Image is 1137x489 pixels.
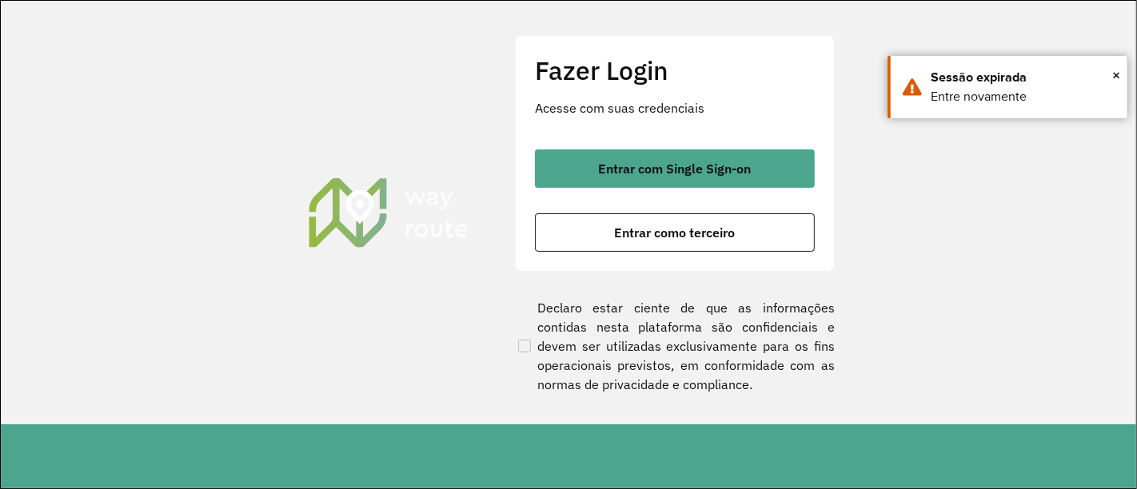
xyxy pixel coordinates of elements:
[931,87,1115,106] div: Entre novamente
[1112,63,1120,87] button: Close
[599,162,752,175] span: Entrar com Single Sign-on
[515,298,835,394] label: Declaro estar ciente de que as informações contidas nesta plataforma são confidenciais e devem se...
[535,55,815,85] h2: Fazer Login
[535,149,815,188] button: button
[535,98,815,117] p: Acesse com suas credenciais
[306,176,471,249] img: Roteirizador AmbevTech
[535,213,815,252] button: button
[931,68,1115,87] div: Sessão expirada
[615,226,736,239] span: Entrar como terceiro
[1112,63,1120,87] span: ×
